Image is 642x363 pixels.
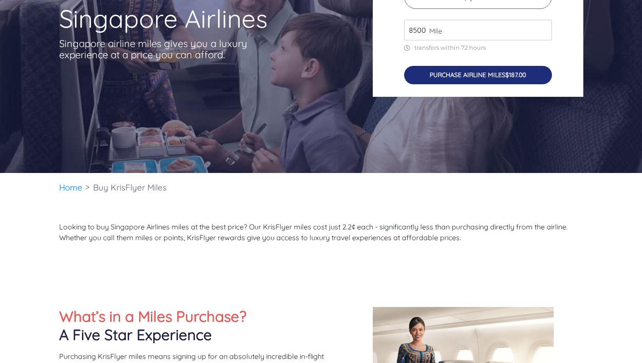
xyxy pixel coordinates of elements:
span: A Five Star Experience [59,325,212,344]
p: Singapore airline miles gives you a luxury experience at a price you can afford. [59,38,261,60]
li: Buy KrisFlyer Miles [89,173,171,202]
span: $187.00 [505,71,526,79]
p: transfers within 72 hours [404,44,552,52]
a: Home [59,182,82,193]
p: Looking to buy Singapore Airlines miles at the best price? Our KrisFlyer miles cost just 2.2¢ eac... [59,221,583,243]
span: Mile [425,26,442,36]
h2: What’s in a Miles Purchase? [59,307,359,344]
button: PURCHASE AIRLINE MILES$187.00 [404,66,552,84]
